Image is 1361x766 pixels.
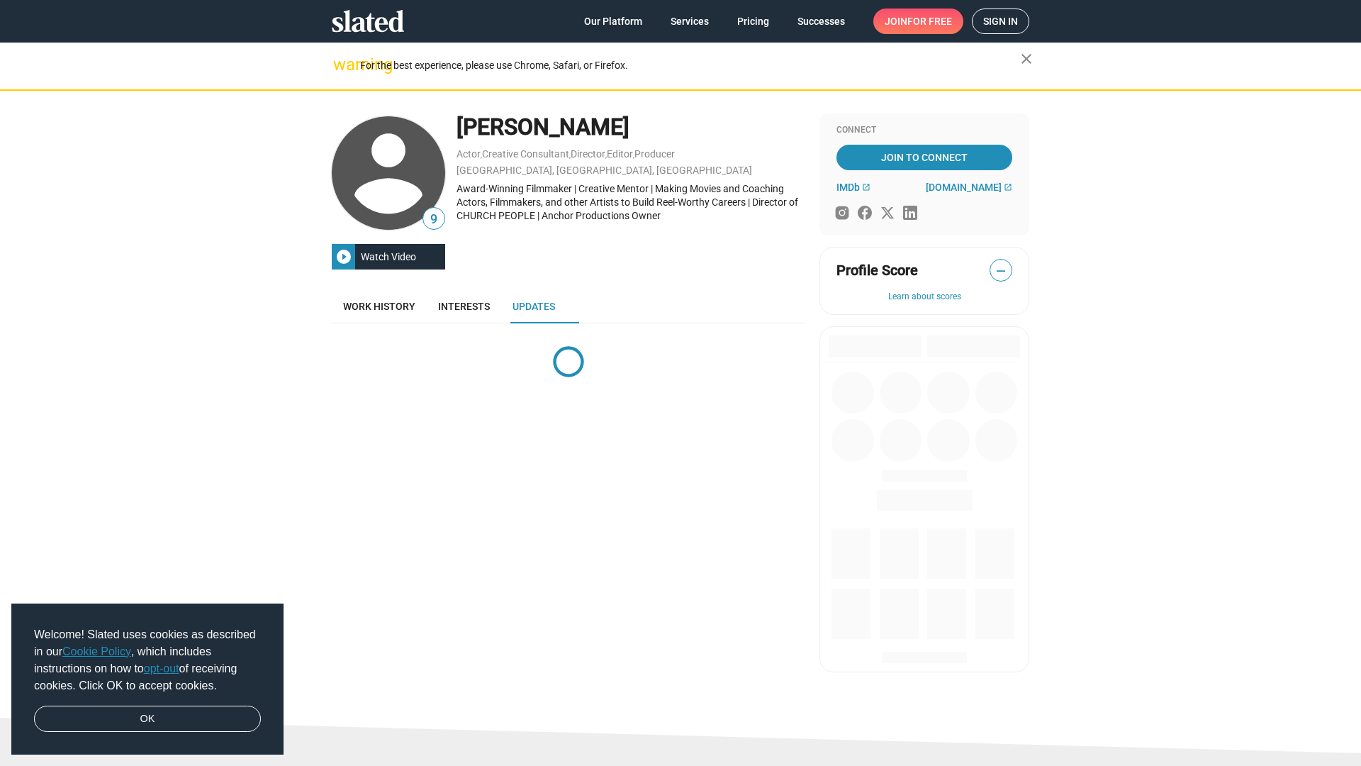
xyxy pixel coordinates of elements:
[34,626,261,694] span: Welcome! Slated uses cookies as described in our , which includes instructions on how to of recei...
[836,292,1012,303] button: Learn about scores
[571,148,605,160] a: Director
[659,9,720,34] a: Services
[633,151,634,159] span: ,
[885,9,952,34] span: Join
[972,9,1029,34] a: Sign in
[11,604,284,755] div: cookieconsent
[355,244,422,270] div: Watch Video
[333,56,350,73] mat-icon: warning
[786,9,856,34] a: Successes
[457,112,805,143] div: [PERSON_NAME]
[726,9,780,34] a: Pricing
[1018,50,1035,67] mat-icon: close
[335,248,352,265] mat-icon: play_circle_filled
[671,9,709,34] span: Services
[62,645,131,657] a: Cookie Policy
[836,182,870,193] a: IMDb
[797,9,845,34] span: Successes
[360,56,1021,75] div: For the best experience, please use Chrome, Safari, or Firefox.
[457,182,805,222] div: Award-Winning Filmmaker | Creative Mentor | Making Movies and Coaching Actors, Filmmakers, and ot...
[573,9,654,34] a: Our Platform
[343,301,415,312] span: Work history
[457,148,481,160] a: Actor
[584,9,642,34] span: Our Platform
[501,289,566,323] a: Updates
[990,262,1012,280] span: —
[839,145,1009,170] span: Join To Connect
[427,289,501,323] a: Interests
[926,182,1012,193] a: [DOMAIN_NAME]
[513,301,555,312] span: Updates
[836,182,860,193] span: IMDb
[607,148,633,160] a: Editor
[482,148,569,160] a: Creative Consultant
[423,210,444,229] span: 9
[836,261,918,280] span: Profile Score
[1004,183,1012,191] mat-icon: open_in_new
[926,182,1002,193] span: [DOMAIN_NAME]
[332,289,427,323] a: Work history
[144,662,179,675] a: opt-out
[438,301,490,312] span: Interests
[569,151,571,159] span: ,
[737,9,769,34] span: Pricing
[836,125,1012,136] div: Connect
[457,165,752,176] a: [GEOGRAPHIC_DATA], [GEOGRAPHIC_DATA], [GEOGRAPHIC_DATA]
[332,244,445,270] button: Watch Video
[873,9,963,34] a: Joinfor free
[836,145,1012,170] a: Join To Connect
[983,9,1018,33] span: Sign in
[634,148,675,160] a: Producer
[605,151,607,159] span: ,
[907,9,952,34] span: for free
[862,183,870,191] mat-icon: open_in_new
[481,151,482,159] span: ,
[34,706,261,733] a: dismiss cookie message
